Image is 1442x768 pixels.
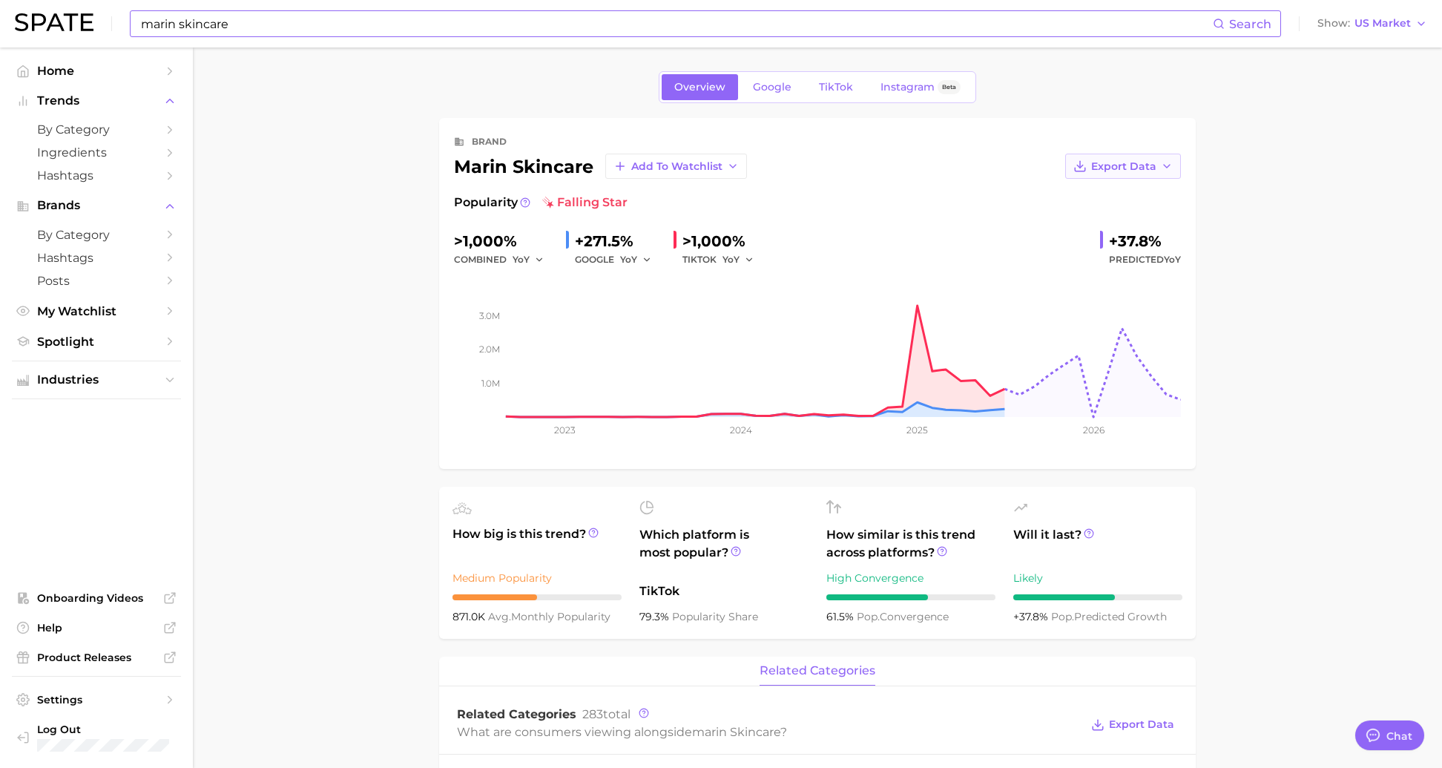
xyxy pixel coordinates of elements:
[722,253,740,266] span: YoY
[488,610,610,623] span: monthly popularity
[15,13,93,31] img: SPATE
[12,164,181,187] a: Hashtags
[682,251,764,269] div: TIKTOK
[1013,569,1182,587] div: Likely
[12,587,181,609] a: Onboarding Videos
[575,251,662,269] div: GOOGLE
[1164,254,1181,265] span: YoY
[37,373,156,387] span: Industries
[37,591,156,605] span: Onboarding Videos
[1091,160,1156,173] span: Export Data
[730,424,752,436] tspan: 2024
[542,194,628,211] span: falling star
[139,11,1213,36] input: Search here for a brand, industry, or ingredient
[37,723,188,736] span: Log Out
[12,90,181,112] button: Trends
[37,94,156,108] span: Trends
[12,718,181,756] a: Log out. Currently logged in with e-mail sameera.polavar@gmail.com.
[740,74,804,100] a: Google
[37,64,156,78] span: Home
[826,594,995,600] div: 6 / 10
[12,269,181,292] a: Posts
[672,610,758,623] span: popularity share
[639,582,809,600] span: TikTok
[1051,610,1167,623] span: predicted growth
[37,335,156,349] span: Spotlight
[760,664,875,677] span: related categories
[639,526,809,575] span: Which platform is most popular?
[542,197,554,209] img: falling star
[1013,610,1051,623] span: +37.8%
[674,81,725,93] span: Overview
[452,525,622,562] span: How big is this trend?
[452,610,488,623] span: 871.0k
[1087,715,1178,735] button: Export Data
[513,251,544,269] button: YoY
[37,145,156,160] span: Ingredients
[12,646,181,669] a: Product Releases
[1229,17,1271,31] span: Search
[826,610,857,623] span: 61.5%
[12,300,181,323] a: My Watchlist
[682,232,745,250] span: >1,000%
[37,199,156,212] span: Brands
[37,693,156,706] span: Settings
[806,74,866,100] a: TikTok
[868,74,973,100] a: InstagramBeta
[12,369,181,391] button: Industries
[37,621,156,634] span: Help
[639,610,672,623] span: 79.3%
[826,526,995,562] span: How similar is this trend across platforms?
[819,81,853,93] span: TikTok
[605,154,747,179] button: Add to Watchlist
[620,253,637,266] span: YoY
[662,74,738,100] a: Overview
[12,59,181,82] a: Home
[582,707,631,721] span: total
[454,232,517,250] span: >1,000%
[857,610,949,623] span: convergence
[1317,19,1350,27] span: Show
[37,274,156,288] span: Posts
[12,141,181,164] a: Ingredients
[1013,526,1182,562] span: Will it last?
[12,118,181,141] a: by Category
[472,133,507,151] div: brand
[454,154,747,179] div: marin skincare
[1354,19,1411,27] span: US Market
[620,251,652,269] button: YoY
[37,122,156,137] span: by Category
[1314,14,1431,33] button: ShowUS Market
[37,168,156,183] span: Hashtags
[1065,154,1181,179] button: Export Data
[631,160,722,173] span: Add to Watchlist
[12,246,181,269] a: Hashtags
[513,253,530,266] span: YoY
[488,610,511,623] abbr: average
[906,424,928,436] tspan: 2025
[1109,251,1181,269] span: Predicted
[826,569,995,587] div: High Convergence
[1109,229,1181,253] div: +37.8%
[457,722,1080,742] div: What are consumers viewing alongside ?
[880,81,935,93] span: Instagram
[452,594,622,600] div: 5 / 10
[1051,610,1074,623] abbr: popularity index
[454,251,554,269] div: combined
[37,251,156,265] span: Hashtags
[12,617,181,639] a: Help
[942,81,956,93] span: Beta
[554,424,576,436] tspan: 2023
[582,707,603,721] span: 283
[12,689,181,711] a: Settings
[1083,424,1104,436] tspan: 2026
[37,651,156,664] span: Product Releases
[37,228,156,242] span: by Category
[753,81,791,93] span: Google
[575,229,662,253] div: +271.5%
[1109,718,1174,731] span: Export Data
[722,251,754,269] button: YoY
[454,194,518,211] span: Popularity
[692,725,780,739] span: marin skincare
[12,330,181,353] a: Spotlight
